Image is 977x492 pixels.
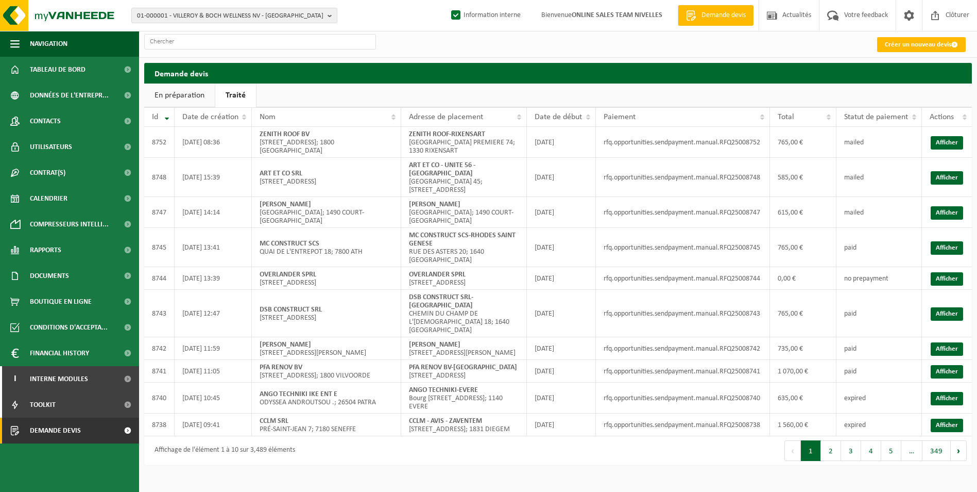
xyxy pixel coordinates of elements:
[401,228,527,267] td: RUE DES ASTERS 20; 1640 [GEOGRAPHIC_DATA]
[30,263,69,289] span: Documents
[931,136,963,150] a: Afficher
[877,37,966,52] a: Créer un nouveau devis
[844,244,856,252] span: paid
[844,368,856,375] span: paid
[175,414,252,436] td: [DATE] 09:41
[596,228,770,267] td: rfq.opportunities.sendpayment.manual.RFQ25008745
[596,337,770,360] td: rfq.opportunities.sendpayment.manual.RFQ25008742
[30,289,92,315] span: Boutique en ligne
[401,267,527,290] td: [STREET_ADDRESS]
[30,186,67,211] span: Calendrier
[175,197,252,228] td: [DATE] 14:14
[535,113,582,121] span: Date de début
[409,386,478,394] strong: ANGO TECHNIKI-EVERE
[596,360,770,383] td: rfq.opportunities.sendpayment.manual.RFQ25008741
[844,345,856,353] span: paid
[409,161,475,177] strong: ART ET CO - UNITE 56 - [GEOGRAPHIC_DATA]
[175,127,252,158] td: [DATE] 08:36
[931,419,963,432] a: Afficher
[144,34,376,50] input: Chercher
[784,440,801,461] button: Previous
[596,197,770,228] td: rfq.opportunities.sendpayment.manual.RFQ25008747
[844,174,864,182] span: mailed
[401,197,527,228] td: [GEOGRAPHIC_DATA]; 1490 COURT-[GEOGRAPHIC_DATA]
[409,201,460,208] strong: [PERSON_NAME]
[401,127,527,158] td: [GEOGRAPHIC_DATA] PREMIERE 74; 1330 RIXENSART
[152,113,158,121] span: Id
[409,341,460,349] strong: [PERSON_NAME]
[844,310,856,318] span: paid
[401,383,527,414] td: Bourg [STREET_ADDRESS]; 1140 EVERE
[922,440,951,461] button: 349
[409,417,482,425] strong: CCLM - AVIS - ZAVENTEM
[252,267,401,290] td: [STREET_ADDRESS]
[260,240,319,248] strong: MC CONSTRUCT SCS
[844,421,866,429] span: expired
[30,83,109,108] span: Données de l'entrepr...
[144,290,175,337] td: 8743
[931,241,963,255] a: Afficher
[30,211,109,237] span: Compresseurs intelli...
[844,113,908,121] span: Statut de paiement
[260,113,276,121] span: Nom
[770,337,836,360] td: 735,00 €
[144,360,175,383] td: 8741
[527,414,596,436] td: [DATE]
[252,127,401,158] td: [STREET_ADDRESS]; 1800 [GEOGRAPHIC_DATA]
[30,340,89,366] span: Financial History
[30,57,85,83] span: Tableau de bord
[260,201,311,208] strong: [PERSON_NAME]
[131,8,337,23] button: 01-000001 - VILLEROY & BOCH WELLNESS NV - [GEOGRAPHIC_DATA]
[931,272,963,286] a: Afficher
[260,170,302,177] strong: ART ET CO SRL
[252,158,401,197] td: [STREET_ADDRESS]
[527,337,596,360] td: [DATE]
[604,113,636,121] span: Paiement
[30,134,72,160] span: Utilisateurs
[144,383,175,414] td: 8740
[30,315,108,340] span: Conditions d'accepta...
[175,383,252,414] td: [DATE] 10:45
[30,418,81,444] span: Demande devis
[770,414,836,436] td: 1 560,00 €
[30,160,65,186] span: Contrat(s)
[260,341,311,349] strong: [PERSON_NAME]
[881,440,901,461] button: 5
[260,364,302,371] strong: PFA RENOV BV
[770,360,836,383] td: 1 070,00 €
[527,228,596,267] td: [DATE]
[527,197,596,228] td: [DATE]
[861,440,881,461] button: 4
[951,440,967,461] button: Next
[527,267,596,290] td: [DATE]
[252,337,401,360] td: [STREET_ADDRESS][PERSON_NAME]
[144,127,175,158] td: 8752
[30,237,61,263] span: Rapports
[182,113,238,121] span: Date de création
[144,84,215,107] a: En préparation
[144,414,175,436] td: 8738
[252,290,401,337] td: [STREET_ADDRESS]
[144,158,175,197] td: 8748
[409,113,483,121] span: Adresse de placement
[931,392,963,405] a: Afficher
[770,197,836,228] td: 615,00 €
[931,206,963,220] a: Afficher
[10,366,20,392] span: I
[699,10,748,21] span: Demande devis
[175,228,252,267] td: [DATE] 13:41
[401,158,527,197] td: [GEOGRAPHIC_DATA] 45; [STREET_ADDRESS]
[144,267,175,290] td: 8744
[596,158,770,197] td: rfq.opportunities.sendpayment.manual.RFQ25008748
[770,290,836,337] td: 765,00 €
[844,139,864,146] span: mailed
[572,11,662,19] strong: ONLINE SALES TEAM NIVELLES
[596,414,770,436] td: rfq.opportunities.sendpayment.manual.RFQ25008738
[770,158,836,197] td: 585,00 €
[596,383,770,414] td: rfq.opportunities.sendpayment.manual.RFQ25008740
[449,8,521,23] label: Information interne
[770,267,836,290] td: 0,00 €
[931,307,963,321] a: Afficher
[801,440,821,461] button: 1
[527,290,596,337] td: [DATE]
